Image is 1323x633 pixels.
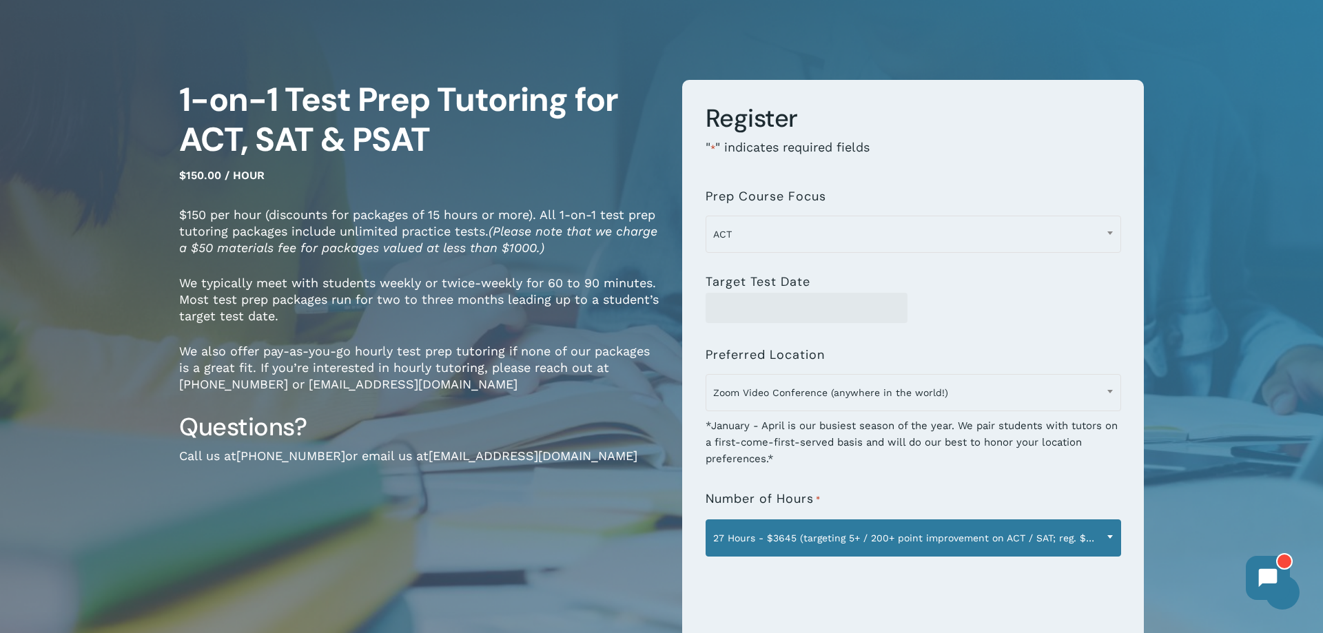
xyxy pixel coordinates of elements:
p: We typically meet with students weekly or twice-weekly for 60 to 90 minutes. Most test prep packa... [179,275,661,343]
label: Preferred Location [706,348,825,362]
label: Target Test Date [706,275,810,289]
label: Number of Hours [706,492,821,507]
h1: 1-on-1 Test Prep Tutoring for ACT, SAT & PSAT [179,80,661,160]
span: Zoom Video Conference (anywhere in the world!) [706,378,1120,407]
span: $150.00 / hour [179,169,265,182]
span: Zoom Video Conference (anywhere in the world!) [706,374,1121,411]
h3: Questions? [179,411,661,443]
a: [EMAIL_ADDRESS][DOMAIN_NAME] [429,448,637,463]
p: $150 per hour (discounts for packages of 15 hours or more). All 1-on-1 test prep tutoring package... [179,207,661,275]
label: Prep Course Focus [706,189,826,203]
iframe: Chatbot [1232,542,1304,614]
p: We also offer pay-as-you-go hourly test prep tutoring if none of our packages is a great fit. If ... [179,343,661,411]
p: Call us at or email us at [179,448,661,483]
h3: Register [706,103,1121,134]
span: 27 Hours - $3645 (targeting 5+ / 200+ point improvement on ACT / SAT; reg. $4050) [706,523,1120,552]
span: 27 Hours - $3645 (targeting 5+ / 200+ point improvement on ACT / SAT; reg. $4050) [706,519,1121,557]
div: *January - April is our busiest season of the year. We pair students with tutors on a first-come-... [706,408,1121,467]
iframe: reCAPTCHA [706,565,915,619]
p: " " indicates required fields [706,139,1121,176]
a: [PHONE_NUMBER] [236,448,345,463]
span: ACT [706,220,1120,249]
span: ACT [706,216,1121,253]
